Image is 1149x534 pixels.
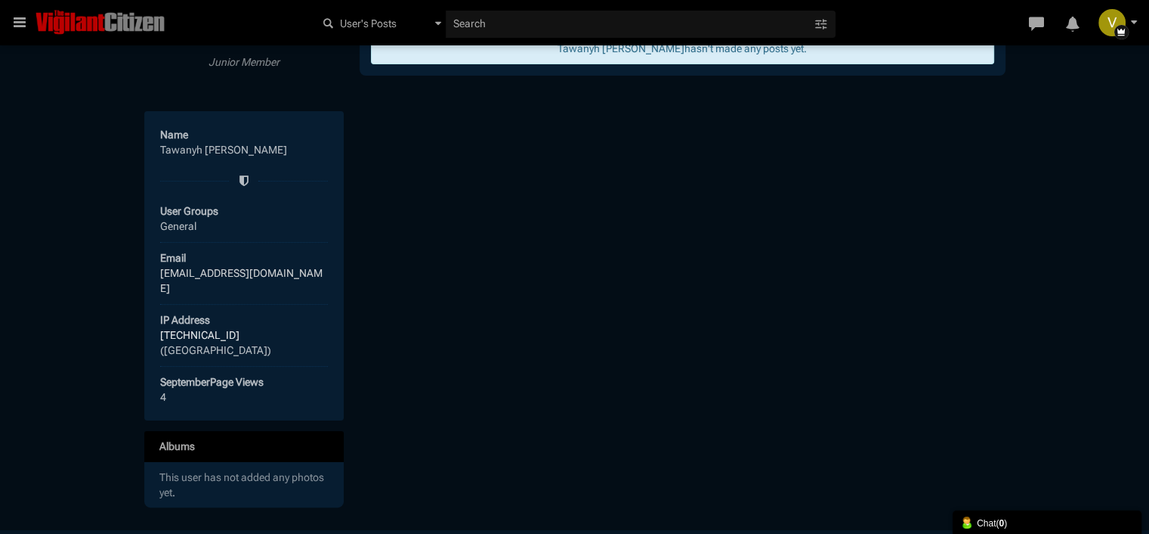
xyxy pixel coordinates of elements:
[996,518,1007,529] span: ( )
[160,314,210,326] span: IP Address
[960,514,1134,530] div: Chat
[160,374,328,390] span: September
[160,267,323,294] a: [EMAIL_ADDRESS][DOMAIN_NAME]
[1098,9,1126,36] img: iGc0AAAAASUVORK5CYII=
[336,16,397,32] span: User's Posts
[160,329,271,356] span: ([GEOGRAPHIC_DATA])
[160,129,188,141] span: Name
[371,33,994,64] div: Tawanyh [PERSON_NAME] .
[160,203,328,219] span: User Groups
[36,9,164,36] img: logoheader10.png
[999,518,1004,529] strong: 0
[160,252,186,264] span: Email
[160,391,166,403] span: 4
[144,51,344,73] span: Junior Member
[160,144,287,156] span: Tawanyh [PERSON_NAME]
[160,329,239,341] a: [TECHNICAL_ID]
[159,470,329,500] ul: .
[160,220,196,232] span: General
[210,376,264,388] span: Page Views
[159,439,195,454] a: Albums
[684,42,804,54] span: hasn't made any posts yet
[446,11,813,37] input: Search
[314,11,446,37] button: User's Posts
[159,471,324,498] span: This user has not added any photos yet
